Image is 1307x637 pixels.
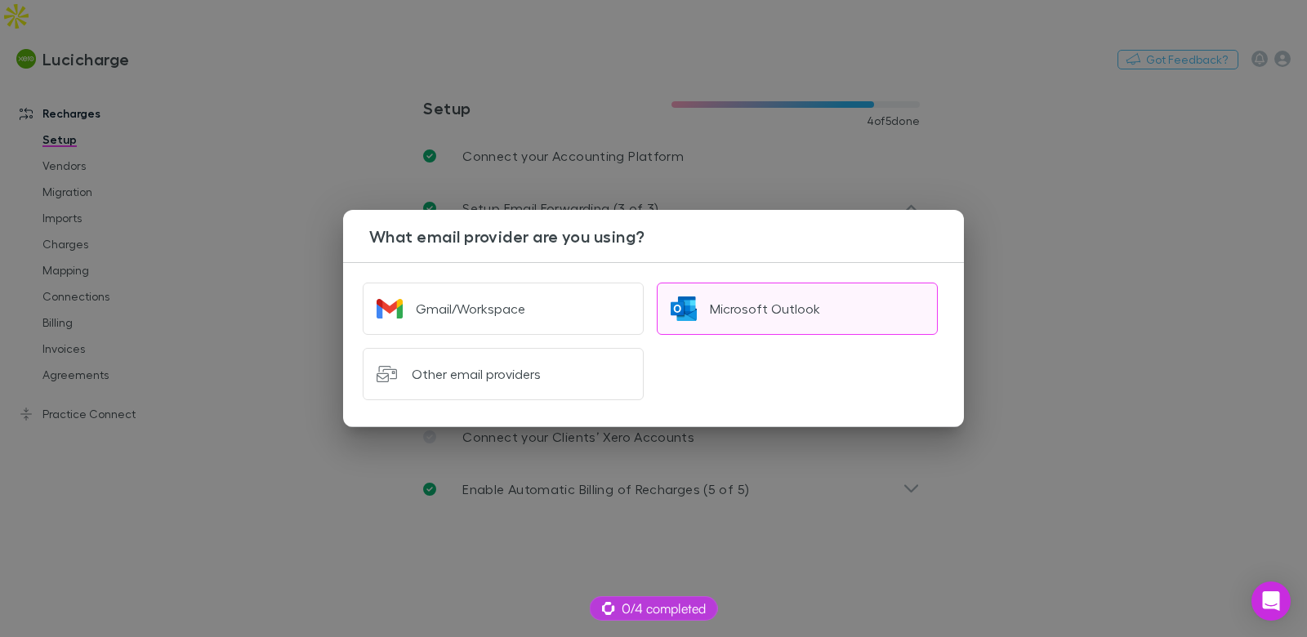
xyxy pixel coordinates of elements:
button: Microsoft Outlook [657,283,938,335]
div: Open Intercom Messenger [1251,581,1291,621]
button: Other email providers [363,348,644,400]
img: Gmail/Workspace's Logo [377,296,403,322]
img: Microsoft Outlook's Logo [671,296,697,322]
div: Other email providers [412,366,541,382]
h3: What email provider are you using? [369,226,964,246]
button: Gmail/Workspace [363,283,644,335]
div: Microsoft Outlook [710,301,820,317]
div: Gmail/Workspace [416,301,525,317]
